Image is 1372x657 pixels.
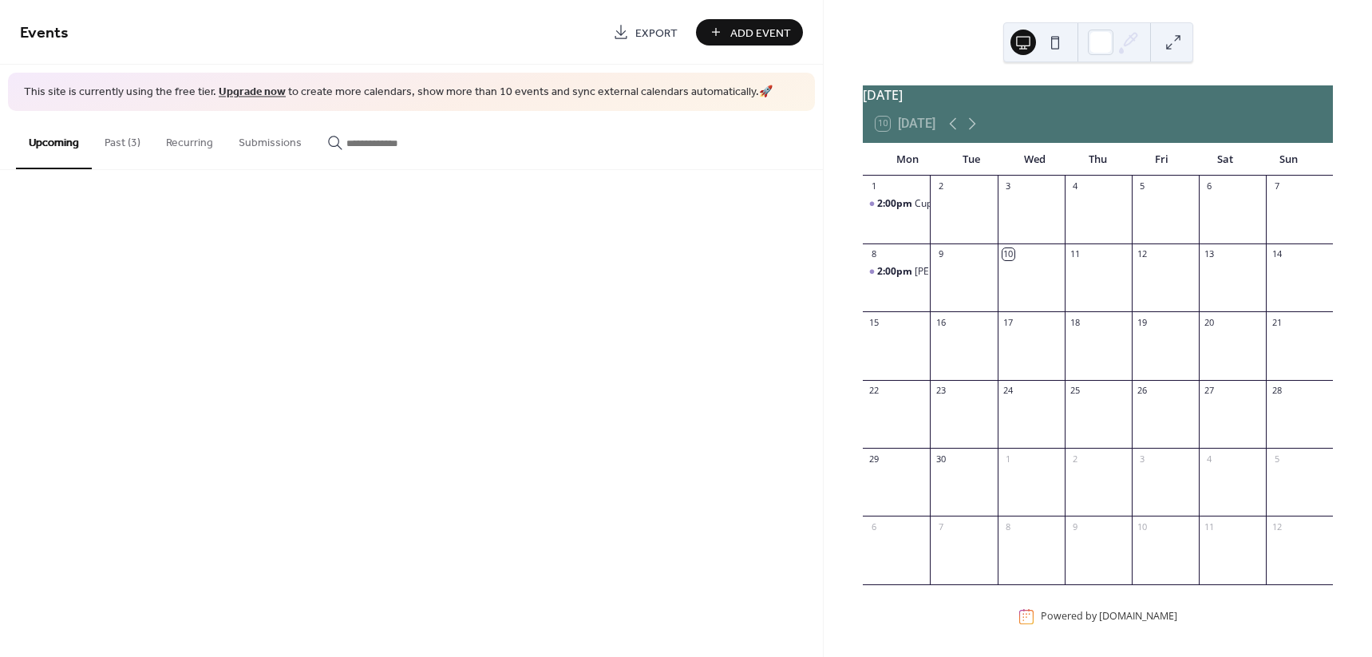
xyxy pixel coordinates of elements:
div: Powered by [1041,610,1177,623]
div: 20 [1204,316,1216,328]
div: 24 [1002,385,1014,397]
a: Export [601,19,690,46]
div: Lewis Chessmen painting at Cuppa & Catch up [863,265,930,279]
div: 16 [935,316,947,328]
div: Wed [1002,144,1066,176]
div: 8 [868,248,880,260]
div: 7 [1271,180,1283,192]
div: 25 [1070,385,1081,397]
button: Upcoming [16,111,92,169]
button: Past (3) [92,111,153,168]
span: Events [20,18,69,49]
div: Cuppa and Catch up [915,197,1004,211]
div: Thu [1066,144,1130,176]
div: Tue [939,144,1003,176]
div: 7 [935,520,947,532]
div: 9 [935,248,947,260]
div: 18 [1070,316,1081,328]
div: 15 [868,316,880,328]
span: 2:00pm [877,265,915,279]
div: Fri [1129,144,1193,176]
div: 12 [1271,520,1283,532]
a: [DOMAIN_NAME] [1099,610,1177,623]
div: 10 [1002,248,1014,260]
div: 26 [1137,385,1149,397]
div: 11 [1204,520,1216,532]
div: Cuppa and Catch up [863,197,930,211]
div: 2 [1070,453,1081,465]
div: 11 [1070,248,1081,260]
div: 5 [1271,453,1283,465]
div: 19 [1137,316,1149,328]
div: 27 [1204,385,1216,397]
div: 29 [868,453,880,465]
div: 6 [868,520,880,532]
div: [DATE] [863,85,1333,105]
div: [PERSON_NAME] painting at Cuppa & Catch up [915,265,1121,279]
div: 21 [1271,316,1283,328]
div: 2 [935,180,947,192]
div: 14 [1271,248,1283,260]
span: Export [635,25,678,42]
div: 3 [1002,180,1014,192]
div: 12 [1137,248,1149,260]
div: 1 [1002,453,1014,465]
div: 13 [1204,248,1216,260]
div: Sun [1256,144,1320,176]
button: Add Event [696,19,803,46]
div: 1 [868,180,880,192]
span: This site is currently using the free tier. to create more calendars, show more than 10 events an... [24,85,773,101]
div: 28 [1271,385,1283,397]
div: 6 [1204,180,1216,192]
div: 3 [1137,453,1149,465]
span: Add Event [730,25,791,42]
button: Recurring [153,111,226,168]
button: Submissions [226,111,314,168]
span: 2:00pm [877,197,915,211]
a: Upgrade now [219,81,286,103]
div: 10 [1137,520,1149,532]
div: Mon [876,144,939,176]
div: 22 [868,385,880,397]
div: 4 [1070,180,1081,192]
div: 9 [1070,520,1081,532]
div: Sat [1193,144,1257,176]
div: 30 [935,453,947,465]
div: 4 [1204,453,1216,465]
div: 17 [1002,316,1014,328]
div: 8 [1002,520,1014,532]
div: 5 [1137,180,1149,192]
div: 23 [935,385,947,397]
